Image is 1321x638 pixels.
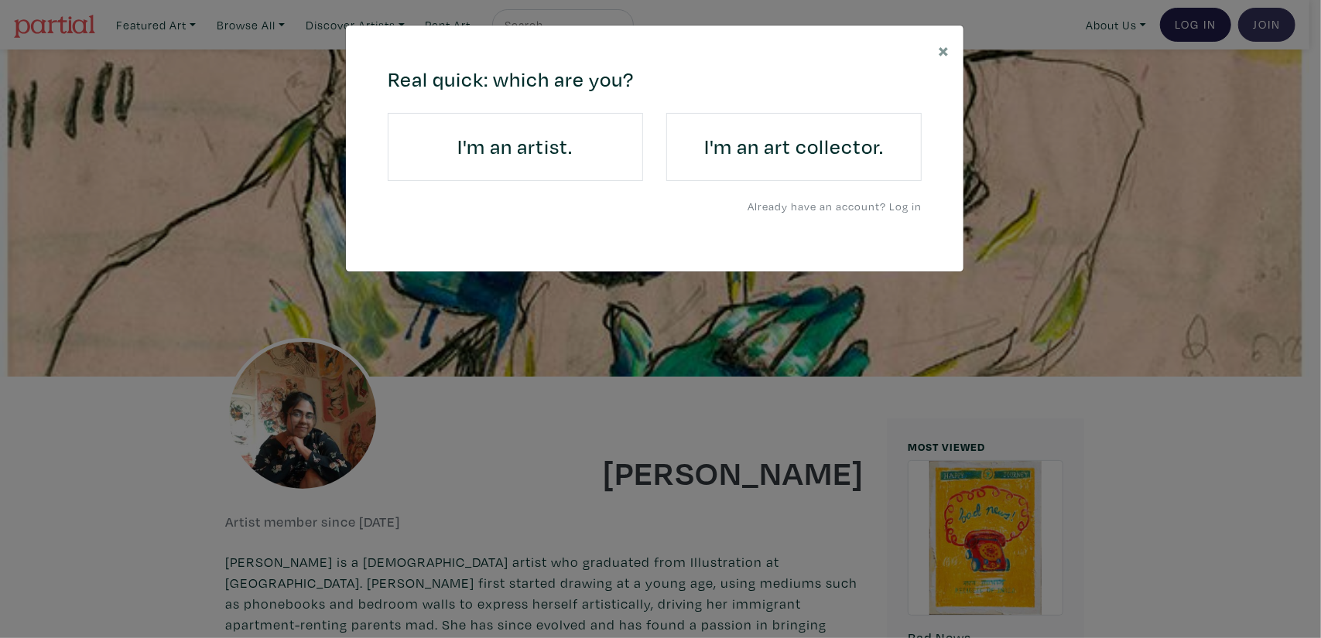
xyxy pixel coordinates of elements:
[388,113,643,181] a: I'm an artist.
[938,36,950,63] span: ×
[666,113,922,181] a: I'm an art collector.
[688,135,900,159] h4: I'm an art collector.
[388,67,922,92] h4: Real quick: which are you?
[924,26,963,74] button: Close
[748,199,922,213] a: Already have an account? Log in
[409,135,621,159] h4: I'm an artist.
